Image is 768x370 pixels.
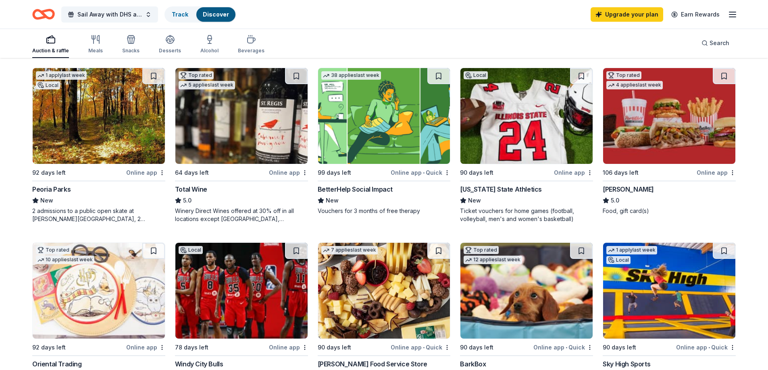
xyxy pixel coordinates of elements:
[36,256,94,264] div: 10 applies last week
[423,169,425,176] span: •
[603,343,636,352] div: 90 days left
[318,243,450,339] img: Image for Gordon Food Service Store
[175,68,308,223] a: Image for Total WineTop rated5 applieslast week64 days leftOnline appTotal Wine5.0Winery Direct W...
[611,196,619,205] span: 5.0
[321,246,378,254] div: 7 applies last week
[533,342,593,352] div: Online app Quick
[33,68,165,164] img: Image for Peoria Parks
[33,243,165,339] img: Image for Oriental Trading
[175,168,209,178] div: 64 days left
[603,207,736,215] div: Food, gift card(s)
[126,342,165,352] div: Online app
[175,359,223,369] div: Windy City Bulls
[603,359,650,369] div: Sky High Sports
[36,246,71,254] div: Top rated
[179,246,203,254] div: Local
[695,35,736,51] button: Search
[61,6,158,23] button: Sail Away with DHS and The Love Boat
[603,68,736,215] a: Image for Portillo'sTop rated4 applieslast week106 days leftOnline app[PERSON_NAME]5.0Food, gift ...
[32,68,165,223] a: Image for Peoria Parks1 applylast weekLocal92 days leftOnline appPeoria ParksNew2 admissions to a...
[318,168,351,178] div: 99 days left
[32,48,69,54] div: Auction & raffle
[391,167,450,178] div: Online app Quick
[32,168,66,178] div: 92 days left
[391,342,450,352] div: Online app Quick
[88,48,103,54] div: Meals
[175,343,208,352] div: 78 days left
[32,31,69,58] button: Auction & raffle
[175,207,308,223] div: Winery Direct Wines offered at 30% off in all locations except [GEOGRAPHIC_DATA], [GEOGRAPHIC_DAT...
[32,184,71,194] div: Peoria Parks
[159,48,181,54] div: Desserts
[200,48,219,54] div: Alcohol
[460,343,493,352] div: 90 days left
[159,31,181,58] button: Desserts
[32,343,66,352] div: 92 days left
[464,71,488,79] div: Local
[460,243,593,339] img: Image for BarkBox
[468,196,481,205] span: New
[603,184,654,194] div: [PERSON_NAME]
[460,68,593,164] img: Image for Illinois State Athletics
[179,81,235,89] div: 5 applies last week
[460,68,593,223] a: Image for Illinois State AthleticsLocal90 days leftOnline app[US_STATE] State AthleticsNewTicket ...
[423,344,425,351] span: •
[269,342,308,352] div: Online app
[126,167,165,178] div: Online app
[318,184,393,194] div: BetterHelp Social Impact
[603,68,735,164] img: Image for Portillo's
[269,167,308,178] div: Online app
[321,71,381,80] div: 38 applies last week
[666,7,724,22] a: Earn Rewards
[318,68,450,164] img: Image for BetterHelp Social Impact
[200,31,219,58] button: Alcohol
[326,196,339,205] span: New
[460,184,542,194] div: [US_STATE] State Athletics
[164,6,236,23] button: TrackDiscover
[606,246,657,254] div: 1 apply last week
[238,48,264,54] div: Beverages
[676,342,736,352] div: Online app Quick
[36,71,87,80] div: 1 apply last week
[464,246,499,254] div: Top rated
[88,31,103,58] button: Meals
[40,196,53,205] span: New
[460,359,486,369] div: BarkBox
[175,184,207,194] div: Total Wine
[318,343,351,352] div: 90 days left
[554,167,593,178] div: Online app
[32,207,165,223] div: 2 admissions to a public open skate at [PERSON_NAME][GEOGRAPHIC_DATA], 2 admissions to [GEOGRAPHI...
[318,207,451,215] div: Vouchers for 3 months of free therapy
[710,38,729,48] span: Search
[697,167,736,178] div: Online app
[238,31,264,58] button: Beverages
[603,243,735,339] img: Image for Sky High Sports
[566,344,567,351] span: •
[460,207,593,223] div: Ticket vouchers for home games (football, volleyball, men's and women's basketball)
[77,10,142,19] span: Sail Away with DHS and The Love Boat
[175,68,308,164] img: Image for Total Wine
[606,256,631,264] div: Local
[122,31,139,58] button: Snacks
[591,7,663,22] a: Upgrade your plan
[175,243,308,339] img: Image for Windy City Bulls
[32,359,82,369] div: Oriental Trading
[122,48,139,54] div: Snacks
[179,71,214,79] div: Top rated
[318,68,451,215] a: Image for BetterHelp Social Impact38 applieslast week99 days leftOnline app•QuickBetterHelp Socia...
[464,256,522,264] div: 12 applies last week
[183,196,191,205] span: 5.0
[460,168,493,178] div: 90 days left
[708,344,710,351] span: •
[172,11,188,18] a: Track
[203,11,229,18] a: Discover
[606,71,641,79] div: Top rated
[32,5,55,24] a: Home
[36,81,60,89] div: Local
[606,81,663,89] div: 4 applies last week
[603,168,639,178] div: 106 days left
[318,359,427,369] div: [PERSON_NAME] Food Service Store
